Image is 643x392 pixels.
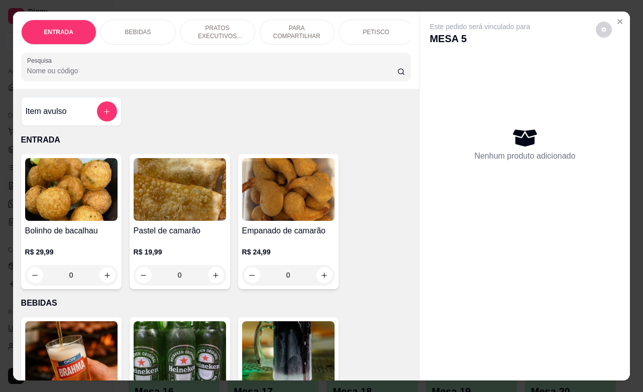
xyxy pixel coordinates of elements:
[25,158,118,221] img: product-image
[134,321,226,384] img: product-image
[25,321,118,384] img: product-image
[188,24,247,40] p: PRATOS EXECUTIVOS (INDIVIDUAIS)
[27,66,397,76] input: Pesquisa
[474,150,575,162] p: Nenhum produto adicionado
[21,134,411,146] p: ENTRADA
[430,22,530,32] p: Este pedido será vinculado para
[99,267,116,283] button: increase-product-quantity
[242,247,335,257] p: R$ 24,99
[134,247,226,257] p: R$ 19,99
[21,297,411,309] p: BEBIDAS
[125,28,151,36] p: BEBIDAS
[208,267,224,283] button: increase-product-quantity
[134,158,226,221] img: product-image
[27,56,55,65] label: Pesquisa
[363,28,389,36] p: PETISCO
[44,28,73,36] p: ENTRADA
[612,14,628,30] button: Close
[25,247,118,257] p: R$ 29,99
[316,267,333,283] button: increase-product-quantity
[25,225,118,237] h4: Bolinho de bacalhau
[268,24,326,40] p: PARA COMPARTILHAR
[97,101,117,121] button: add-separate-item
[27,267,43,283] button: decrease-product-quantity
[242,225,335,237] h4: Empanado de camarão
[596,22,612,38] button: decrease-product-quantity
[136,267,152,283] button: decrease-product-quantity
[134,225,226,237] h4: Pastel de camarão
[242,321,335,384] img: product-image
[430,32,530,46] p: MESA 5
[242,158,335,221] img: product-image
[244,267,260,283] button: decrease-product-quantity
[26,105,67,117] h4: Item avulso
